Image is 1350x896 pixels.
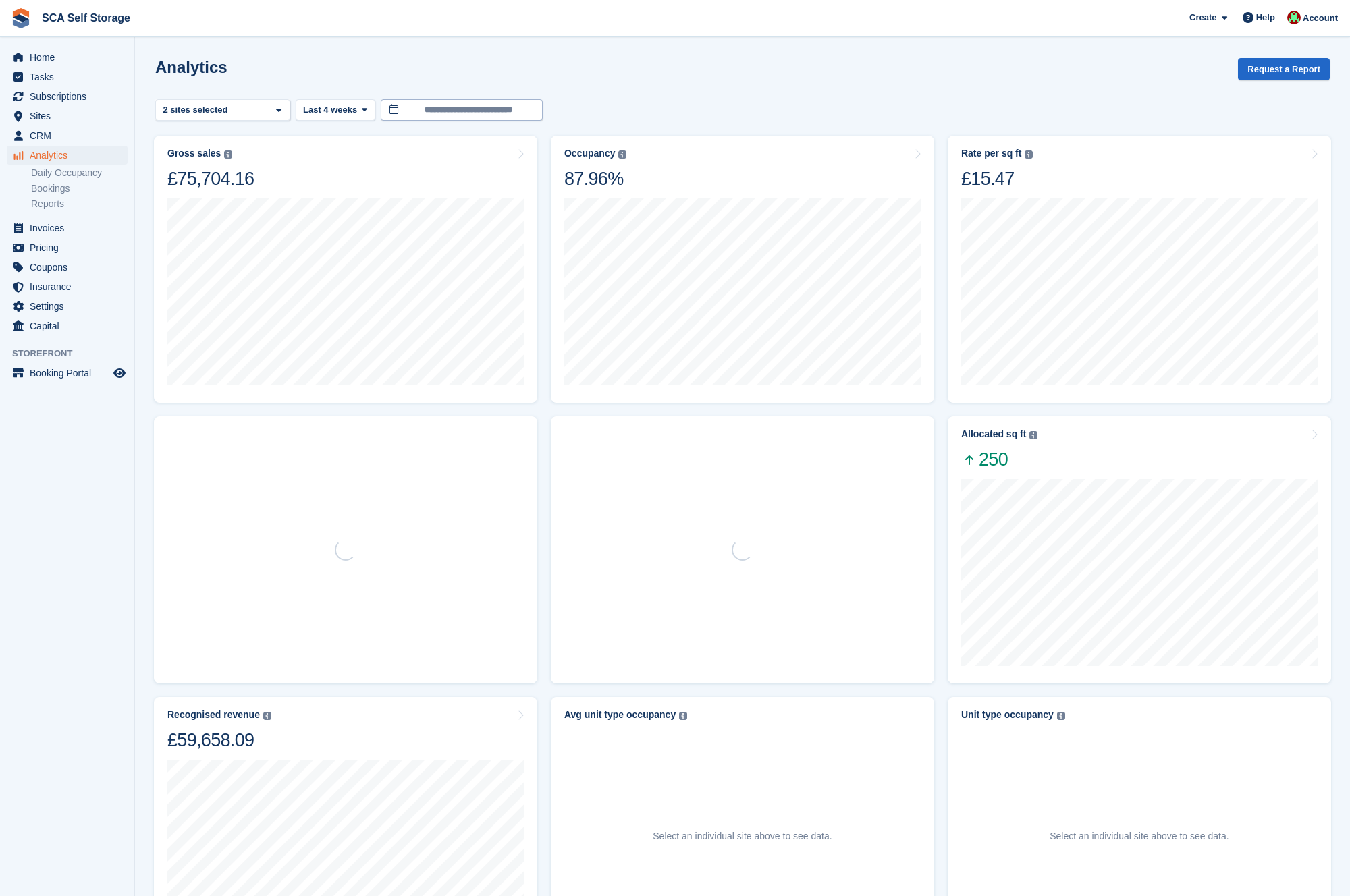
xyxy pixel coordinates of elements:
a: menu [7,316,128,335]
div: Allocated sq ft [961,428,1026,440]
span: Create [1189,11,1216,24]
div: Rate per sq ft [961,148,1021,159]
img: Dale Chapman [1287,11,1301,24]
a: Daily Occupancy [31,167,128,179]
span: Invoices [30,219,111,237]
div: Gross sales [167,148,221,159]
a: Preview store [111,365,128,381]
a: menu [7,364,128,383]
h2: Analytics [155,58,227,76]
div: £15.47 [961,167,1033,190]
span: Subscriptions [30,87,111,106]
div: £75,704.16 [167,167,254,190]
span: Help [1256,11,1275,24]
p: Select an individual site above to see data. [653,829,832,843]
img: icon-info-grey-7440780725fd019a000dd9b08b2336e03edf1995a4989e88bcd33f0948082b44.svg [224,150,232,159]
span: Capital [30,316,111,335]
div: Unit type occupancy [961,709,1054,721]
img: icon-info-grey-7440780725fd019a000dd9b08b2336e03edf1995a4989e88bcd33f0948082b44.svg [618,150,626,159]
img: icon-info-grey-7440780725fd019a000dd9b08b2336e03edf1995a4989e88bcd33f0948082b44.svg [679,712,687,720]
span: Analytics [30,146,111,165]
img: icon-info-grey-7440780725fd019a000dd9b08b2336e03edf1995a4989e88bcd33f0948082b44.svg [1057,712,1065,720]
button: Last 4 weeks [296,99,375,121]
span: Booking Portal [30,364,111,383]
a: menu [7,219,128,237]
span: Storefront [12,347,134,360]
img: stora-icon-8386f47178a22dfd0bd8f6a31ec36ba5ce8667c1dd55bd0f319d3a0aa187defe.svg [11,8,31,28]
span: Coupons [30,258,111,277]
a: SCA Self Storage [36,7,136,29]
a: menu [7,126,128,145]
span: 250 [961,448,1037,471]
div: 2 sites selected [161,103,233,117]
img: icon-info-grey-7440780725fd019a000dd9b08b2336e03edf1995a4989e88bcd33f0948082b44.svg [1025,150,1033,159]
p: Select an individual site above to see data. [1050,829,1228,843]
div: Occupancy [564,148,615,159]
span: CRM [30,126,111,145]
div: Recognised revenue [167,709,260,721]
span: Insurance [30,277,111,296]
img: icon-info-grey-7440780725fd019a000dd9b08b2336e03edf1995a4989e88bcd33f0948082b44.svg [1029,431,1037,439]
span: Settings [30,297,111,316]
a: menu [7,297,128,316]
img: icon-info-grey-7440780725fd019a000dd9b08b2336e03edf1995a4989e88bcd33f0948082b44.svg [263,712,271,720]
a: menu [7,277,128,296]
a: menu [7,67,128,86]
div: 87.96% [564,167,626,190]
a: Reports [31,198,128,211]
span: Pricing [30,238,111,257]
a: menu [7,238,128,257]
div: £59,658.09 [167,729,271,752]
a: menu [7,146,128,165]
a: menu [7,48,128,67]
a: Bookings [31,182,128,195]
span: Sites [30,107,111,125]
span: Account [1303,11,1338,25]
span: Tasks [30,67,111,86]
a: menu [7,87,128,106]
span: Home [30,48,111,67]
a: menu [7,107,128,125]
div: Avg unit type occupancy [564,709,676,721]
a: menu [7,258,128,277]
button: Request a Report [1238,58,1330,80]
span: Last 4 weeks [303,103,357,117]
